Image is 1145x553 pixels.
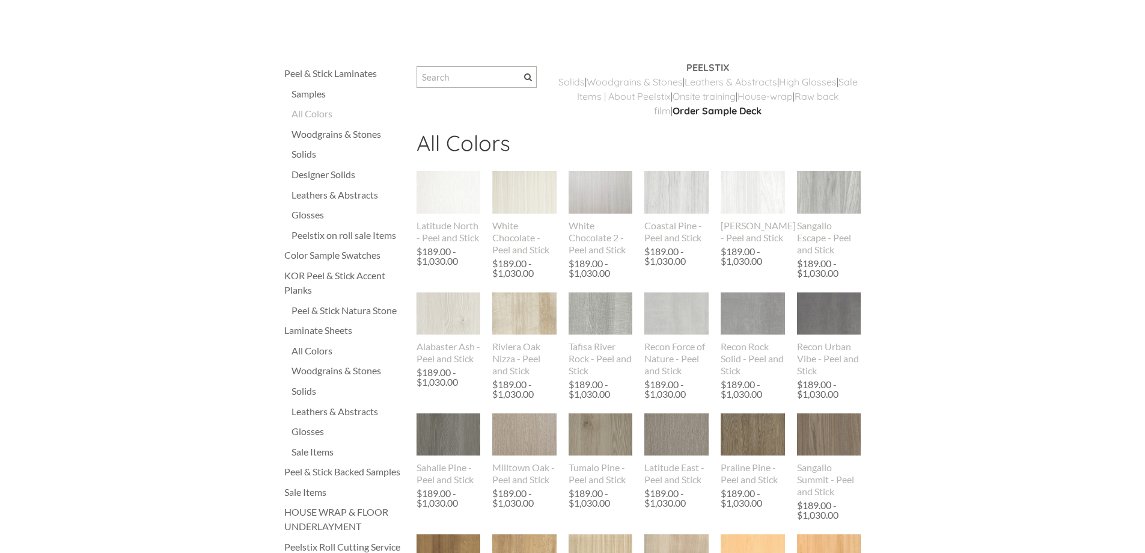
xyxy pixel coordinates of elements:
[292,384,405,398] a: Solids
[292,363,405,378] a: Woodgrains & Stones
[644,489,706,508] div: $189.00 - $1,030.00
[797,341,861,377] div: Recon Urban Vibe - Peel and Stick
[492,341,557,377] div: Riviera Oak Nizza - Peel and Stick
[492,171,557,214] img: s832171791223022656_p588_i1_w400.jpeg
[721,292,785,377] a: Recon Rock Solid - Peel and Stick
[558,76,585,88] a: ​Solids
[292,404,405,419] a: Leathers & Abstracts
[417,220,481,244] div: Latitude North - Peel and Stick
[492,171,557,255] a: White Chocolate - Peel and Stick
[797,220,861,256] div: Sangallo Escape - Peel and Stick
[417,130,861,165] h2: All Colors
[721,149,785,236] img: s832171791223022656_p841_i1_w690.png
[292,424,405,439] a: Glosses
[644,413,709,486] a: Latitude East - Peel and Stick
[292,344,405,358] a: All Colors
[417,171,481,243] a: Latitude North - Peel and Stick
[721,171,785,243] a: [PERSON_NAME] - Peel and Stick
[673,105,762,117] a: Order Sample Deck
[569,292,633,377] a: Tafisa River Rock - Peel and Stick
[721,462,785,486] div: Praline Pine - Peel and Stick
[797,259,858,278] div: $189.00 - $1,030.00
[417,462,481,486] div: Sahalie Pine - Peel and Stick
[292,208,405,222] a: Glosses
[644,247,706,266] div: $189.00 - $1,030.00
[569,394,633,477] img: s832171791223022656_p767_i6_w640.jpeg
[644,380,706,399] div: $189.00 - $1,030.00
[569,489,630,508] div: $189.00 - $1,030.00
[569,462,633,486] div: Tumalo Pine - Peel and Stick
[737,90,793,102] a: House-wrap
[644,462,709,486] div: Latitude East - Peel and Stick
[492,259,554,278] div: $189.00 - $1,030.00
[492,413,557,456] img: s832171791223022656_p482_i1_w400.jpeg
[292,188,405,202] a: Leathers & Abstracts
[721,341,785,377] div: Recon Rock Solid - Peel and Stick
[292,167,405,182] a: Designer Solids
[721,489,782,508] div: $189.00 - $1,030.00
[492,413,557,486] a: Milltown Oak - Peel and Stick
[644,292,709,377] a: Recon Force of Nature - Peel and Stick
[284,505,405,534] a: HOUSE WRAP & FLOOR UNDERLAYMENT
[644,171,709,243] a: Coastal Pine - Peel and Stick
[284,465,405,479] div: Peel & Stick Backed Samples
[779,76,837,88] a: High Glosses
[292,303,405,318] a: Peel & Stick Natura Stone
[797,380,858,399] div: $189.00 - $1,030.00
[417,274,481,354] img: s832171791223022656_p842_i1_w738.png
[417,66,537,88] input: Search
[292,87,405,101] a: Samples
[721,247,782,266] div: $189.00 - $1,030.00
[569,151,633,234] img: s832171791223022656_p793_i1_w640.jpeg
[492,489,554,508] div: $189.00 - $1,030.00
[569,171,633,255] a: White Chocolate 2 - Peel and Stick
[797,394,861,477] img: s832171791223022656_p782_i1_w640.jpeg
[417,341,481,365] div: Alabaster Ash - Peel and Stick
[417,171,481,214] img: s832171791223022656_p581_i1_w400.jpeg
[587,76,678,88] a: Woodgrains & Stone
[284,323,405,338] a: Laminate Sheets
[797,151,861,234] img: s832171791223022656_p779_i1_w640.jpeg
[644,279,709,349] img: s832171791223022656_p895_i1_w1536.jpeg
[797,462,861,498] div: Sangallo Summit - Peel and Stick
[644,151,709,234] img: s832171791223022656_p847_i1_w716.png
[417,394,481,477] img: s832171791223022656_p763_i2_w640.jpeg
[284,66,405,81] div: Peel & Stick Laminates
[569,341,633,377] div: Tafisa River Rock - Peel and Stick
[569,259,630,278] div: $189.00 - $1,030.00
[417,247,478,266] div: $189.00 - $1,030.00
[797,413,861,498] a: Sangallo Summit - Peel and Stick
[555,60,861,130] div: | | | | | | | |
[284,268,405,297] a: KOR Peel & Stick Accent Planks
[492,292,557,335] img: s832171791223022656_p691_i2_w640.jpeg
[417,489,478,508] div: $189.00 - $1,030.00
[569,220,633,256] div: White Chocolate 2 - Peel and Stick
[292,445,405,459] a: Sale Items
[569,380,630,399] div: $189.00 - $1,030.00
[292,228,405,243] a: Peelstix on roll sale Items
[721,413,785,456] img: s832171791223022656_p484_i1_w400.jpeg
[797,279,861,348] img: s832171791223022656_p893_i1_w1536.jpeg
[284,248,405,262] a: Color Sample Swatches
[797,171,861,255] a: Sangallo Escape - Peel and Stick
[686,61,729,73] strong: PEELSTIX
[569,413,633,486] a: Tumalo Pine - Peel and Stick
[492,292,557,377] a: Riviera Oak Nizza - Peel and Stick
[292,107,405,121] a: All Colors
[292,147,405,161] div: Solids
[644,220,709,244] div: Coastal Pine - Peel and Stick
[292,127,405,141] a: Woodgrains & Stones
[284,485,405,499] a: Sale Items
